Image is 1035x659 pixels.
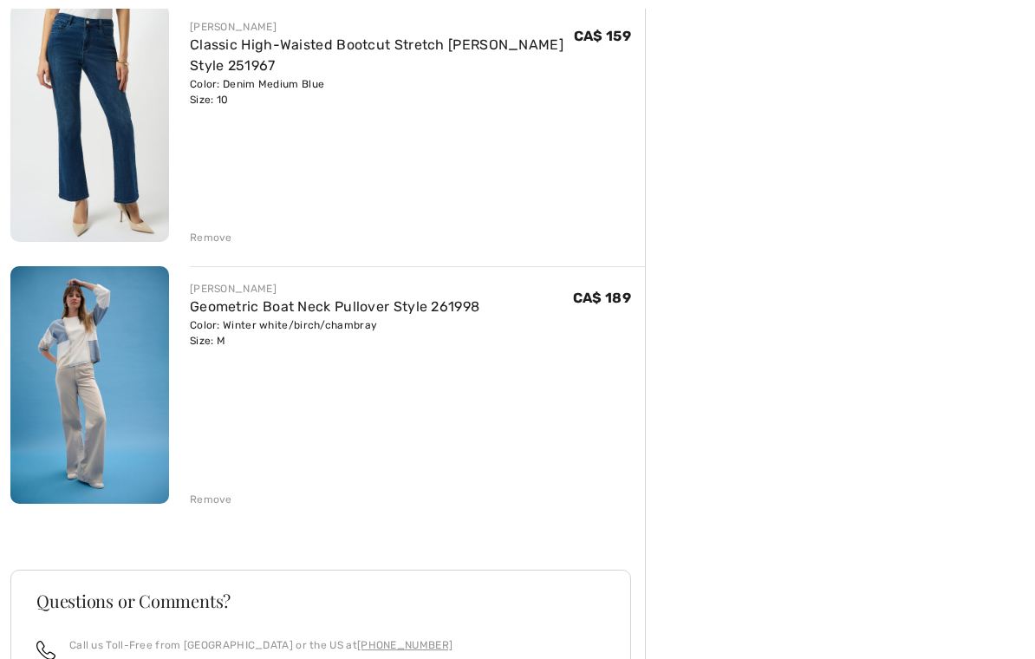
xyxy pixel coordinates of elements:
[36,592,605,610] h3: Questions or Comments?
[190,298,479,315] a: Geometric Boat Neck Pullover Style 261998
[10,4,169,242] img: Classic High-Waisted Bootcut Stretch Jean Style 251967
[190,492,232,507] div: Remove
[190,281,479,297] div: [PERSON_NAME]
[573,290,631,306] span: CA$ 189
[574,28,631,44] span: CA$ 159
[69,637,452,653] p: Call us Toll-Free from [GEOGRAPHIC_DATA] or the US at
[10,266,169,505] img: Geometric Boat Neck Pullover Style 261998
[190,230,232,245] div: Remove
[357,639,452,651] a: [PHONE_NUMBER]
[190,19,574,35] div: [PERSON_NAME]
[190,36,563,74] a: Classic High-Waisted Bootcut Stretch [PERSON_NAME] Style 251967
[190,76,574,108] div: Color: Denim Medium Blue Size: 10
[190,317,479,349] div: Color: Winter white/birch/chambray Size: M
